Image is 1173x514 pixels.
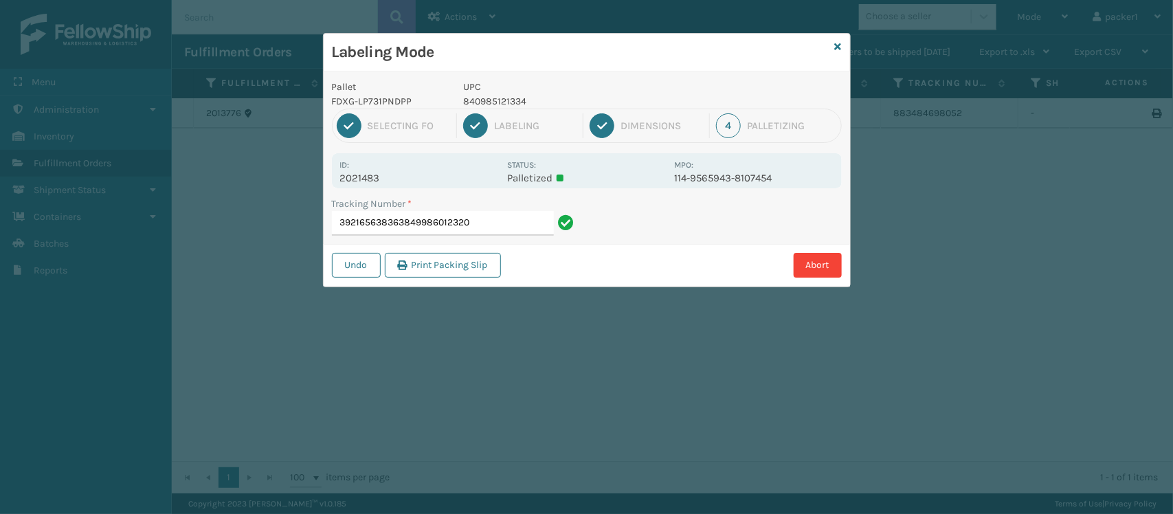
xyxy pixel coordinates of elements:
[590,113,614,138] div: 3
[494,120,577,132] div: Labeling
[463,80,666,94] p: UPC
[340,160,350,170] label: Id:
[332,42,829,63] h3: Labeling Mode
[716,113,741,138] div: 4
[332,80,447,94] p: Pallet
[621,120,703,132] div: Dimensions
[332,253,381,278] button: Undo
[337,113,361,138] div: 1
[507,160,536,170] label: Status:
[507,172,666,184] p: Palletized
[674,160,693,170] label: MPO:
[747,120,836,132] div: Palletizing
[332,94,447,109] p: FDXG-LP731PNDPP
[463,113,488,138] div: 2
[368,120,450,132] div: Selecting FO
[463,94,666,109] p: 840985121334
[385,253,501,278] button: Print Packing Slip
[332,197,412,211] label: Tracking Number
[794,253,842,278] button: Abort
[674,172,833,184] p: 114-9565943-8107454
[340,172,499,184] p: 2021483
